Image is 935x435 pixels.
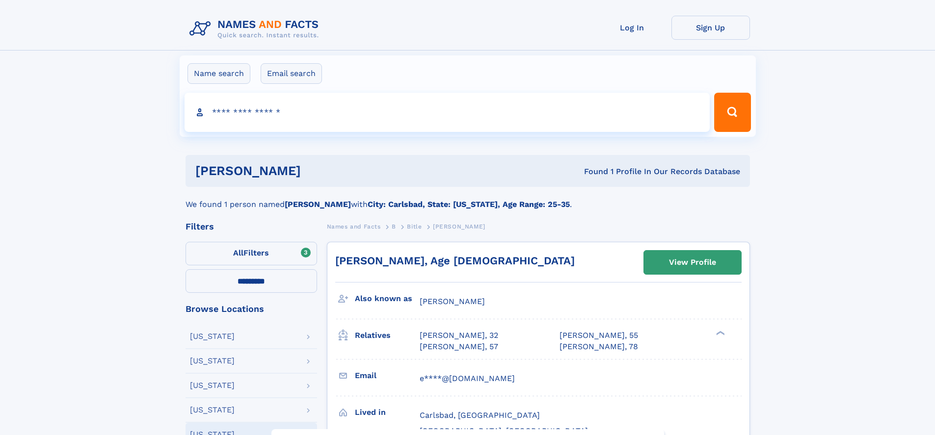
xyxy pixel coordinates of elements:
[669,251,716,274] div: View Profile
[355,367,420,384] h3: Email
[593,16,671,40] a: Log In
[186,187,750,210] div: We found 1 person named with .
[190,333,235,340] div: [US_STATE]
[355,290,420,307] h3: Also known as
[420,297,485,306] span: [PERSON_NAME]
[420,330,498,341] a: [PERSON_NAME], 32
[186,16,327,42] img: Logo Names and Facts
[560,330,638,341] a: [PERSON_NAME], 55
[187,63,250,84] label: Name search
[714,330,725,336] div: ❯
[392,220,396,232] a: B
[392,223,396,230] span: B
[261,63,322,84] label: Email search
[355,327,420,344] h3: Relatives
[185,93,710,132] input: search input
[420,410,540,420] span: Carlsbad, [GEOGRAPHIC_DATA]
[190,382,235,389] div: [US_STATE]
[327,220,381,232] a: Names and Facts
[335,255,575,267] a: [PERSON_NAME], Age [DEMOGRAPHIC_DATA]
[407,220,422,232] a: Bitle
[433,223,485,230] span: [PERSON_NAME]
[368,200,570,209] b: City: Carlsbad, State: [US_STATE], Age Range: 25-35
[186,242,317,265] label: Filters
[233,248,243,257] span: All
[190,357,235,365] div: [US_STATE]
[560,341,638,352] a: [PERSON_NAME], 78
[195,165,443,177] h1: [PERSON_NAME]
[407,223,422,230] span: Bitle
[420,341,498,352] a: [PERSON_NAME], 57
[671,16,750,40] a: Sign Up
[714,93,750,132] button: Search Button
[186,222,317,231] div: Filters
[355,404,420,421] h3: Lived in
[285,200,351,209] b: [PERSON_NAME]
[644,251,741,274] a: View Profile
[442,166,740,177] div: Found 1 Profile In Our Records Database
[186,305,317,313] div: Browse Locations
[190,406,235,414] div: [US_STATE]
